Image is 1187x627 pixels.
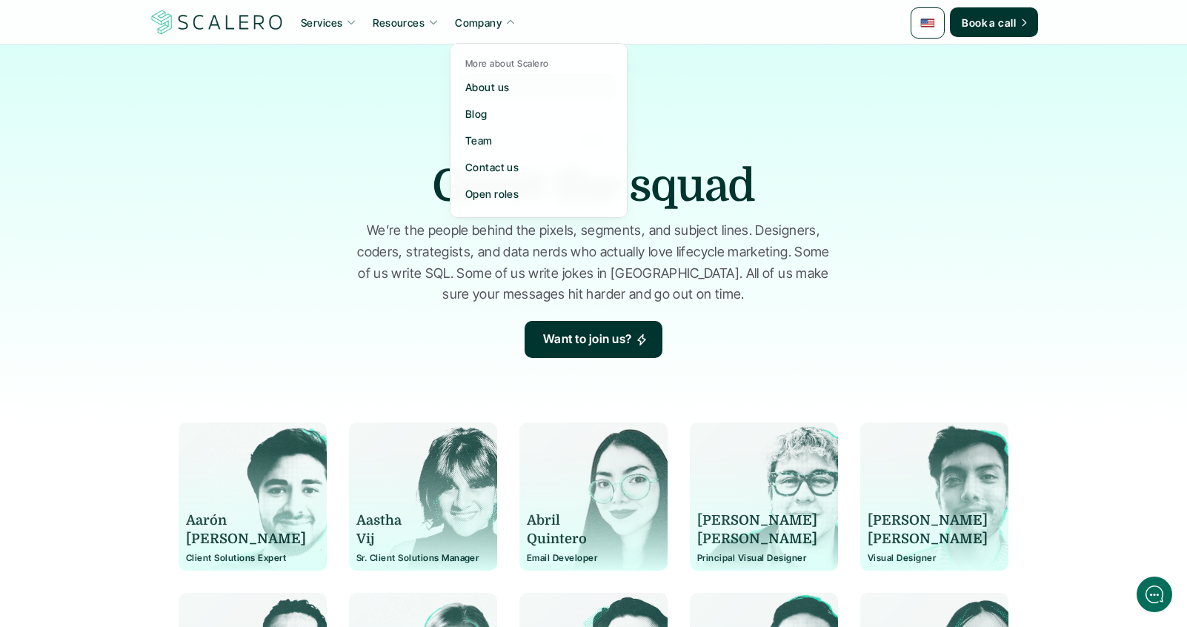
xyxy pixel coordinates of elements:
p: Contact us [465,159,519,175]
button: New conversation [23,196,273,226]
a: Scalero company logotype [149,9,285,36]
a: Blog [461,100,616,127]
p: [PERSON_NAME] [186,530,306,548]
span: We run on Gist [124,518,187,528]
p: [PERSON_NAME] [868,530,988,548]
p: Email Developer [527,553,660,563]
p: Company [455,15,502,30]
p: More about Scalero [465,59,549,69]
p: [PERSON_NAME] [868,511,988,530]
p: Abril [527,511,647,530]
img: 🇺🇸 [920,16,935,30]
h1: Greet the squad [432,159,754,213]
p: Visual Designer [868,553,1001,563]
iframe: gist-messenger-bubble-iframe [1137,577,1172,612]
p: Resources [373,15,425,30]
a: Open roles [461,180,616,207]
a: Book a call [950,7,1038,37]
h2: Let us know if we can help with lifecycle marketing. [22,99,274,170]
span: New conversation [96,205,178,217]
p: We’re the people behind the pixels, segments, and subject lines. Designers, coders, strategists, ... [353,220,834,305]
p: [PERSON_NAME] [697,530,817,548]
p: Open roles [465,186,519,202]
a: Want to join us? [525,321,662,358]
p: Blog [465,106,488,122]
p: Vij [356,530,476,548]
p: Sr. Client Solutions Manager [356,553,490,563]
img: Scalero company logotype [149,8,285,36]
p: Want to join us? [543,330,632,349]
a: About us [461,73,616,100]
p: Aarón [186,511,306,530]
p: [PERSON_NAME] [697,511,817,530]
p: Principal Visual Designer [697,553,831,563]
p: Book a call [962,15,1016,30]
a: Contact us [461,153,616,180]
p: About us [465,79,509,95]
p: Quintero [527,530,647,548]
p: Aastha [356,511,476,530]
p: Client Solutions Expert [186,553,319,563]
p: Services [301,15,342,30]
a: Team [461,127,616,153]
h1: Hi! Welcome to [GEOGRAPHIC_DATA]. [22,72,274,96]
p: Team [465,133,493,148]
